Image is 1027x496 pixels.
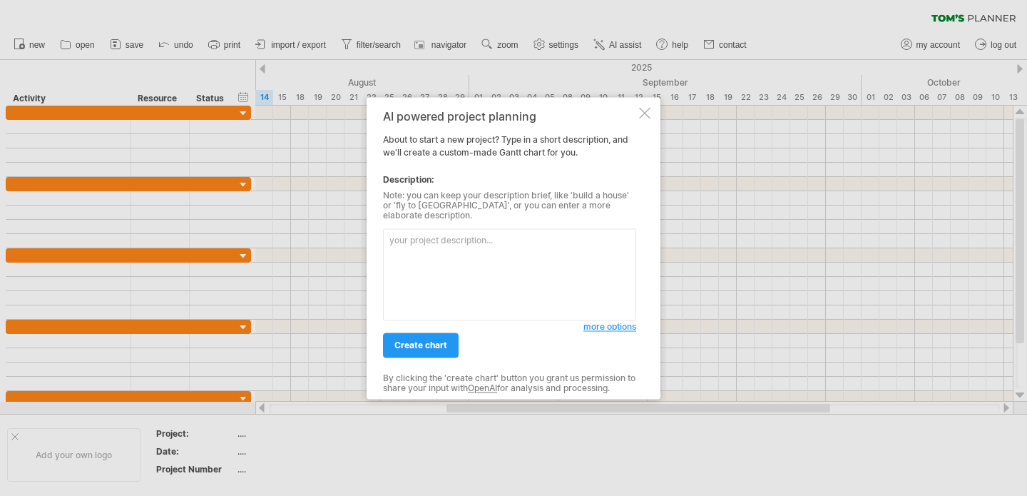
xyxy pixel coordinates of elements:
[383,333,459,358] a: create chart
[383,373,636,394] div: By clicking the 'create chart' button you grant us permission to share your input with for analys...
[583,321,636,332] span: more options
[394,340,447,350] span: create chart
[383,110,636,123] div: AI powered project planning
[583,320,636,333] a: more options
[383,191,636,221] div: Note: you can keep your description brief, like 'build a house' or 'fly to [GEOGRAPHIC_DATA]', or...
[383,173,636,186] div: Description:
[468,383,497,394] a: OpenAI
[383,110,636,386] div: About to start a new project? Type in a short description, and we'll create a custom-made Gantt c...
